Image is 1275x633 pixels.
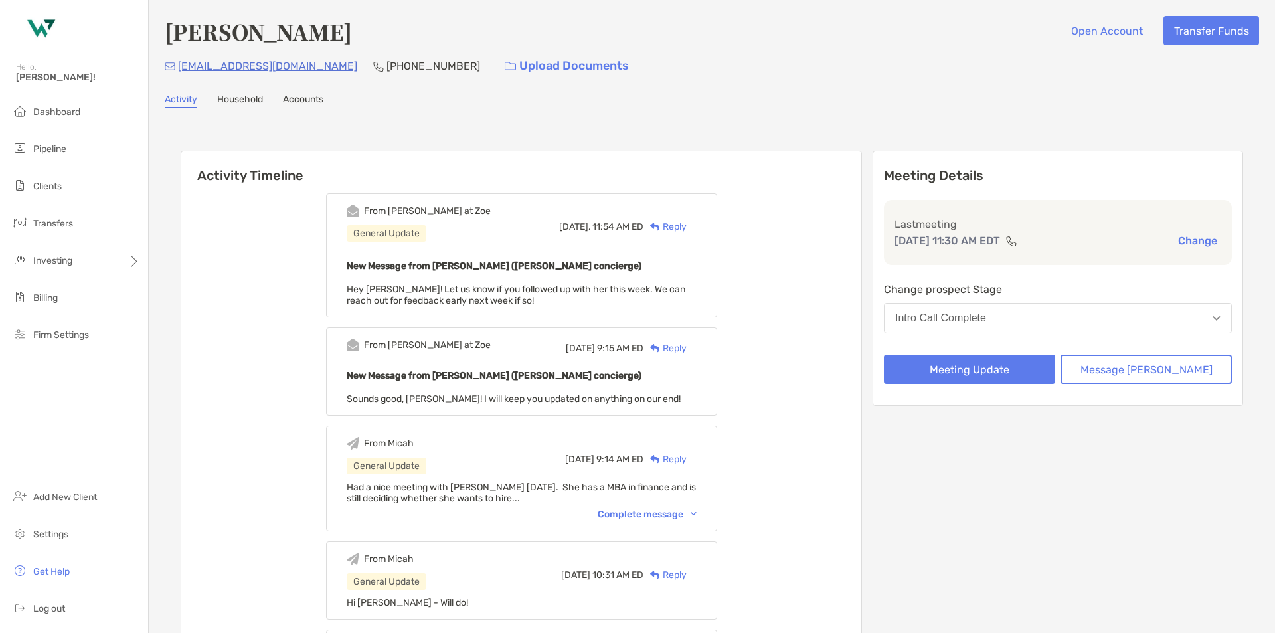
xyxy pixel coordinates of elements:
[496,52,637,80] a: Upload Documents
[12,525,28,541] img: settings icon
[386,58,480,74] p: [PHONE_NUMBER]
[1061,16,1153,45] button: Open Account
[33,218,73,229] span: Transfers
[347,260,641,272] b: New Message from [PERSON_NAME] ([PERSON_NAME] concierge)
[33,255,72,266] span: Investing
[12,289,28,305] img: billing icon
[565,454,594,465] span: [DATE]
[1163,16,1259,45] button: Transfer Funds
[373,61,384,72] img: Phone Icon
[643,341,687,355] div: Reply
[650,223,660,231] img: Reply icon
[364,553,414,565] div: From Micah
[12,215,28,230] img: transfers icon
[181,151,861,183] h6: Activity Timeline
[12,252,28,268] img: investing icon
[347,370,641,381] b: New Message from [PERSON_NAME] ([PERSON_NAME] concierge)
[650,344,660,353] img: Reply icon
[1005,236,1017,246] img: communication type
[347,225,426,242] div: General Update
[33,492,97,503] span: Add New Client
[650,455,660,464] img: Reply icon
[691,512,697,516] img: Chevron icon
[347,205,359,217] img: Event icon
[347,597,468,608] span: Hi [PERSON_NAME] - Will do!
[643,452,687,466] div: Reply
[650,571,660,579] img: Reply icon
[33,292,58,304] span: Billing
[33,106,80,118] span: Dashboard
[894,232,1000,249] p: [DATE] 11:30 AM EDT
[884,303,1232,333] button: Intro Call Complete
[12,563,28,579] img: get-help icon
[33,329,89,341] span: Firm Settings
[165,62,175,70] img: Email Icon
[347,482,696,504] span: Had a nice meeting with [PERSON_NAME] [DATE]. She has a MBA in finance and is still deciding whet...
[643,568,687,582] div: Reply
[1061,355,1232,384] button: Message [PERSON_NAME]
[217,94,263,108] a: Household
[16,72,140,83] span: [PERSON_NAME]!
[598,509,697,520] div: Complete message
[33,529,68,540] span: Settings
[347,393,681,405] span: Sounds good, [PERSON_NAME]! I will keep you updated on anything on our end!
[347,553,359,565] img: Event icon
[165,94,197,108] a: Activity
[12,140,28,156] img: pipeline icon
[347,437,359,450] img: Event icon
[12,177,28,193] img: clients icon
[12,103,28,119] img: dashboard icon
[884,355,1055,384] button: Meeting Update
[165,16,352,46] h4: [PERSON_NAME]
[16,5,64,53] img: Zoe Logo
[178,58,357,74] p: [EMAIL_ADDRESS][DOMAIN_NAME]
[33,143,66,155] span: Pipeline
[347,458,426,474] div: General Update
[12,488,28,504] img: add_new_client icon
[597,343,643,354] span: 9:15 AM ED
[12,326,28,342] img: firm-settings icon
[347,284,685,306] span: Hey [PERSON_NAME]! Let us know if you followed up with her this week. We can reach out for feedba...
[33,603,65,614] span: Log out
[364,205,491,217] div: From [PERSON_NAME] at Zoe
[592,221,643,232] span: 11:54 AM ED
[364,438,414,449] div: From Micah
[33,566,70,577] span: Get Help
[1213,316,1221,321] img: Open dropdown arrow
[643,220,687,234] div: Reply
[364,339,491,351] div: From [PERSON_NAME] at Zoe
[347,339,359,351] img: Event icon
[33,181,62,192] span: Clients
[894,216,1221,232] p: Last meeting
[1174,234,1221,248] button: Change
[895,312,986,324] div: Intro Call Complete
[283,94,323,108] a: Accounts
[505,62,516,71] img: button icon
[884,281,1232,298] p: Change prospect Stage
[884,167,1232,184] p: Meeting Details
[561,569,590,581] span: [DATE]
[559,221,590,232] span: [DATE],
[566,343,595,354] span: [DATE]
[12,600,28,616] img: logout icon
[592,569,643,581] span: 10:31 AM ED
[596,454,643,465] span: 9:14 AM ED
[347,573,426,590] div: General Update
